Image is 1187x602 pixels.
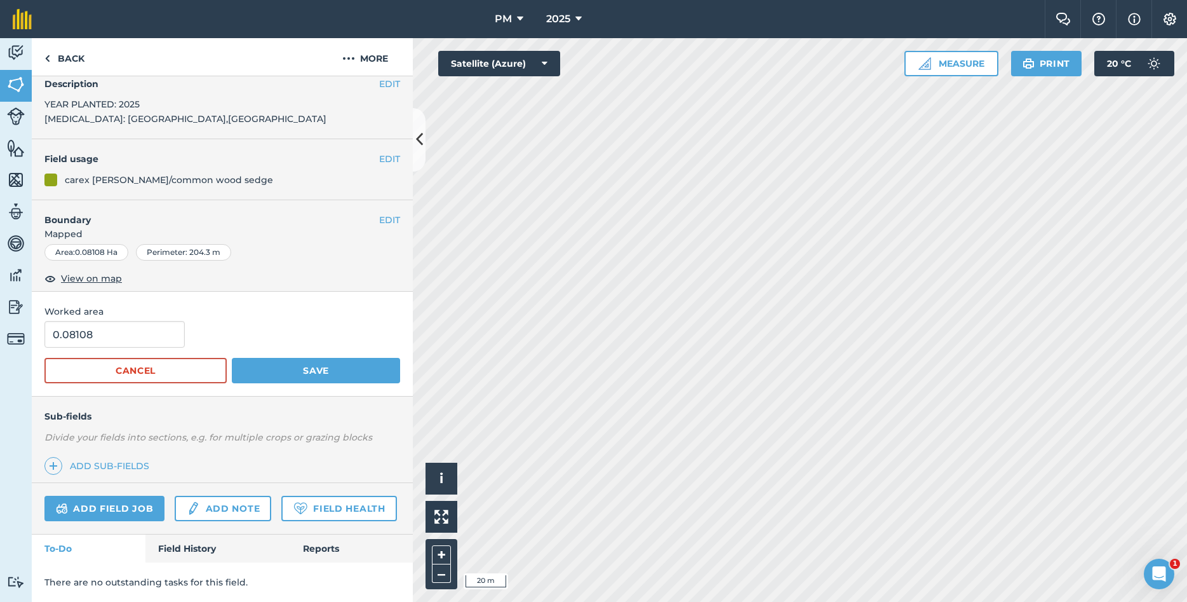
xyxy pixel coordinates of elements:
[232,358,400,383] button: Save
[7,75,25,94] img: svg+xml;base64,PHN2ZyB4bWxucz0iaHR0cDovL3d3dy53My5vcmcvMjAwMC9zdmciIHdpZHRoPSI1NiIgaGVpZ2h0PSI2MC...
[49,458,58,474] img: svg+xml;base64,PHN2ZyB4bWxucz0iaHR0cDovL3d3dy53My5vcmcvMjAwMC9zdmciIHdpZHRoPSIxNCIgaGVpZ2h0PSIyNC...
[379,152,400,166] button: EDIT
[44,51,50,66] img: svg+xml;base64,PHN2ZyB4bWxucz0iaHR0cDovL3d3dy53My5vcmcvMjAwMC9zdmciIHdpZHRoPSI5IiBoZWlnaHQ9IjI0Ii...
[1141,51,1167,76] img: svg+xml;base64,PD94bWwgdmVyc2lvbj0iMS4wIiBlbmNvZGluZz0idXRmLTgiPz4KPCEtLSBHZW5lcmF0b3I6IEFkb2JlIE...
[318,38,413,76] button: More
[145,535,290,563] a: Field History
[342,51,355,66] img: svg+xml;base64,PHN2ZyB4bWxucz0iaHR0cDovL3d3dy53My5vcmcvMjAwMC9zdmciIHdpZHRoPSIyMCIgaGVpZ2h0PSIyNC...
[281,496,396,521] a: Field Health
[379,77,400,91] button: EDIT
[7,266,25,285] img: svg+xml;base64,PD94bWwgdmVyc2lvbj0iMS4wIiBlbmNvZGluZz0idXRmLTgiPz4KPCEtLSBHZW5lcmF0b3I6IEFkb2JlIE...
[438,51,560,76] button: Satellite (Azure)
[7,298,25,317] img: svg+xml;base64,PD94bWwgdmVyc2lvbj0iMS4wIiBlbmNvZGluZz0idXRmLTgiPz4KPCEtLSBHZW5lcmF0b3I6IEFkb2JlIE...
[7,576,25,588] img: svg+xml;base64,PD94bWwgdmVyc2lvbj0iMS4wIiBlbmNvZGluZz0idXRmLTgiPz4KPCEtLSBHZW5lcmF0b3I6IEFkb2JlIE...
[44,77,400,91] h4: Description
[186,501,200,516] img: svg+xml;base64,PD94bWwgdmVyc2lvbj0iMS4wIiBlbmNvZGluZz0idXRmLTgiPz4KPCEtLSBHZW5lcmF0b3I6IEFkb2JlIE...
[439,470,443,486] span: i
[918,57,931,70] img: Ruler icon
[44,271,122,286] button: View on map
[44,244,128,261] div: Area : 0.08108 Ha
[290,535,413,563] a: Reports
[32,535,145,563] a: To-Do
[61,271,122,285] span: View on map
[44,304,400,318] span: Worked area
[44,496,164,521] a: Add field job
[44,271,56,286] img: svg+xml;base64,PHN2ZyB4bWxucz0iaHR0cDovL3d3dy53My5vcmcvMjAwMC9zdmciIHdpZHRoPSIxOCIgaGVpZ2h0PSIyNC...
[44,457,154,475] a: Add sub-fields
[65,173,273,187] div: carex [PERSON_NAME]/common wood sedge
[432,545,451,564] button: +
[426,463,457,495] button: i
[1094,51,1174,76] button: 20 °C
[175,496,271,521] a: Add note
[44,99,326,124] span: YEAR PLANTED: 2025 [MEDICAL_DATA]: [GEOGRAPHIC_DATA],[GEOGRAPHIC_DATA]
[136,244,231,261] div: Perimeter : 204.3 m
[32,227,413,241] span: Mapped
[7,43,25,62] img: svg+xml;base64,PD94bWwgdmVyc2lvbj0iMS4wIiBlbmNvZGluZz0idXRmLTgiPz4KPCEtLSBHZW5lcmF0b3I6IEFkb2JlIE...
[7,107,25,125] img: svg+xml;base64,PD94bWwgdmVyc2lvbj0iMS4wIiBlbmNvZGluZz0idXRmLTgiPz4KPCEtLSBHZW5lcmF0b3I6IEFkb2JlIE...
[7,170,25,189] img: svg+xml;base64,PHN2ZyB4bWxucz0iaHR0cDovL3d3dy53My5vcmcvMjAwMC9zdmciIHdpZHRoPSI1NiIgaGVpZ2h0PSI2MC...
[1011,51,1082,76] button: Print
[44,575,400,589] p: There are no outstanding tasks for this field.
[44,152,379,166] h4: Field usage
[56,501,68,516] img: svg+xml;base64,PD94bWwgdmVyc2lvbj0iMS4wIiBlbmNvZGluZz0idXRmLTgiPz4KPCEtLSBHZW5lcmF0b3I6IEFkb2JlIE...
[1170,559,1180,569] span: 1
[1162,13,1177,25] img: A cog icon
[379,213,400,227] button: EDIT
[432,564,451,583] button: –
[1128,11,1141,27] img: svg+xml;base64,PHN2ZyB4bWxucz0iaHR0cDovL3d3dy53My5vcmcvMjAwMC9zdmciIHdpZHRoPSIxNyIgaGVpZ2h0PSIxNy...
[546,11,570,27] span: 2025
[1091,13,1106,25] img: A question mark icon
[434,510,448,524] img: Four arrows, one pointing top left, one top right, one bottom right and the last bottom left
[7,202,25,221] img: svg+xml;base64,PD94bWwgdmVyc2lvbj0iMS4wIiBlbmNvZGluZz0idXRmLTgiPz4KPCEtLSBHZW5lcmF0b3I6IEFkb2JlIE...
[44,358,227,383] button: Cancel
[1023,56,1035,71] img: svg+xml;base64,PHN2ZyB4bWxucz0iaHR0cDovL3d3dy53My5vcmcvMjAwMC9zdmciIHdpZHRoPSIxOSIgaGVpZ2h0PSIyNC...
[7,139,25,158] img: svg+xml;base64,PHN2ZyB4bWxucz0iaHR0cDovL3d3dy53My5vcmcvMjAwMC9zdmciIHdpZHRoPSI1NiIgaGVpZ2h0PSI2MC...
[32,38,97,76] a: Back
[44,432,372,443] em: Divide your fields into sections, e.g. for multiple crops or grazing blocks
[7,330,25,348] img: svg+xml;base64,PD94bWwgdmVyc2lvbj0iMS4wIiBlbmNvZGluZz0idXRmLTgiPz4KPCEtLSBHZW5lcmF0b3I6IEFkb2JlIE...
[904,51,998,76] button: Measure
[1107,51,1131,76] span: 20 ° C
[1144,559,1174,589] iframe: Intercom live chat
[495,11,512,27] span: PM
[13,9,32,29] img: fieldmargin Logo
[1056,13,1071,25] img: Two speech bubbles overlapping with the left bubble in the forefront
[7,234,25,253] img: svg+xml;base64,PD94bWwgdmVyc2lvbj0iMS4wIiBlbmNvZGluZz0idXRmLTgiPz4KPCEtLSBHZW5lcmF0b3I6IEFkb2JlIE...
[32,200,379,227] h4: Boundary
[32,409,413,423] h4: Sub-fields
